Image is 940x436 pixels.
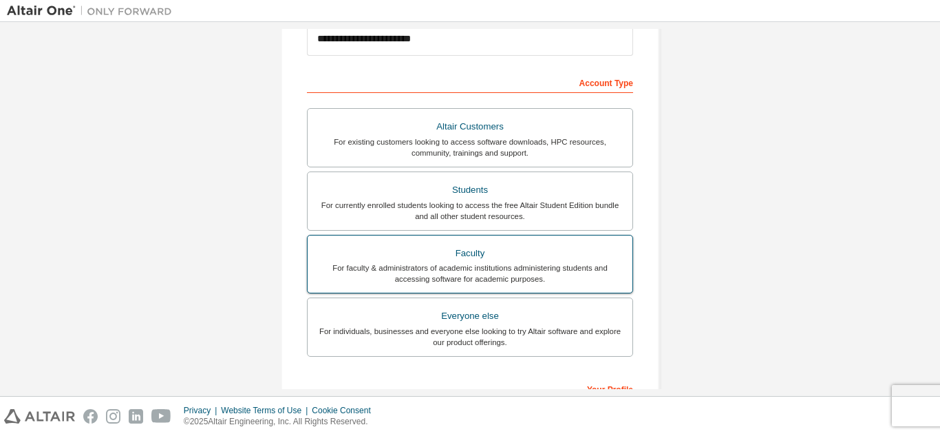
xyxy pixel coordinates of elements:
div: For individuals, businesses and everyone else looking to try Altair software and explore our prod... [316,326,624,348]
div: For currently enrolled students looking to access the free Altair Student Edition bundle and all ... [316,200,624,222]
p: © 2025 Altair Engineering, Inc. All Rights Reserved. [184,416,379,428]
img: facebook.svg [83,409,98,424]
div: Your Profile [307,377,633,399]
div: For faculty & administrators of academic institutions administering students and accessing softwa... [316,262,624,284]
div: Privacy [184,405,221,416]
img: Altair One [7,4,179,18]
div: For existing customers looking to access software downloads, HPC resources, community, trainings ... [316,136,624,158]
img: youtube.svg [151,409,171,424]
div: Altair Customers [316,117,624,136]
div: Account Type [307,71,633,93]
div: Students [316,180,624,200]
div: Everyone else [316,307,624,326]
div: Faculty [316,244,624,263]
img: instagram.svg [106,409,120,424]
div: Cookie Consent [312,405,378,416]
img: linkedin.svg [129,409,143,424]
img: altair_logo.svg [4,409,75,424]
div: Website Terms of Use [221,405,312,416]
